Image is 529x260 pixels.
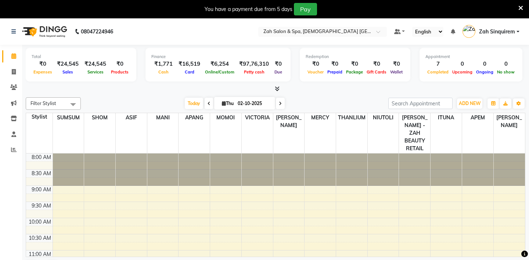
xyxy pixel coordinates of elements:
[30,154,53,161] div: 8:00 AM
[494,113,525,130] span: [PERSON_NAME]
[474,60,495,68] div: 0
[450,69,474,75] span: Upcoming
[365,69,388,75] span: Gift Cards
[306,69,325,75] span: Voucher
[32,54,130,60] div: Total
[86,69,105,75] span: Services
[19,21,69,42] img: logo
[82,60,109,68] div: ₹24,545
[479,28,515,36] span: Zah Sinquirem
[205,6,292,13] div: You have a payment due from 5 days
[459,101,481,106] span: ADD NEW
[273,113,305,130] span: [PERSON_NAME]
[365,60,388,68] div: ₹0
[61,69,75,75] span: Sales
[84,113,115,122] span: SHOM
[151,60,176,68] div: ₹1,771
[185,98,203,109] span: Today
[306,54,404,60] div: Redemption
[462,113,493,122] span: APEM
[242,113,273,122] span: VICTORIA
[30,186,53,194] div: 9:00 AM
[220,101,235,106] span: Thu
[32,69,54,75] span: Expenses
[272,60,285,68] div: ₹0
[305,113,336,122] span: MERCY
[457,98,482,109] button: ADD NEW
[176,60,203,68] div: ₹16,519
[242,69,266,75] span: Petty cash
[151,54,285,60] div: Finance
[273,69,284,75] span: Due
[30,170,53,177] div: 8:30 AM
[116,113,147,122] span: ASIF
[425,60,450,68] div: 7
[236,60,272,68] div: ₹97,76,310
[54,60,82,68] div: ₹24,545
[30,100,56,106] span: Filter Stylist
[27,218,53,226] div: 10:00 AM
[425,54,517,60] div: Appointment
[463,25,475,38] img: Zah Sinquirem
[179,113,210,122] span: APANG
[26,113,53,121] div: Stylist
[109,60,130,68] div: ₹0
[399,113,430,153] span: [PERSON_NAME] - ZAH BEAUTY RETAIL
[183,69,196,75] span: Card
[495,69,517,75] span: No show
[344,60,365,68] div: ₹0
[431,113,462,122] span: ITUNA
[495,60,517,68] div: 0
[30,202,53,210] div: 9:30 AM
[325,60,344,68] div: ₹0
[368,113,399,122] span: NIUTOLI
[450,60,474,68] div: 0
[27,250,53,258] div: 11:00 AM
[203,60,236,68] div: ₹6,254
[474,69,495,75] span: Ongoing
[294,3,317,15] button: Pay
[336,113,367,122] span: THANLIUM
[344,69,365,75] span: Package
[147,113,179,122] span: MANI
[388,60,404,68] div: ₹0
[27,234,53,242] div: 10:30 AM
[156,69,170,75] span: Cash
[425,69,450,75] span: Completed
[325,69,344,75] span: Prepaid
[203,69,236,75] span: Online/Custom
[53,113,84,122] span: SUMSUM
[388,98,453,109] input: Search Appointment
[306,60,325,68] div: ₹0
[388,69,404,75] span: Wallet
[235,98,272,109] input: 2025-10-02
[81,21,113,42] b: 08047224946
[109,69,130,75] span: Products
[32,60,54,68] div: ₹0
[210,113,241,122] span: MOMOI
